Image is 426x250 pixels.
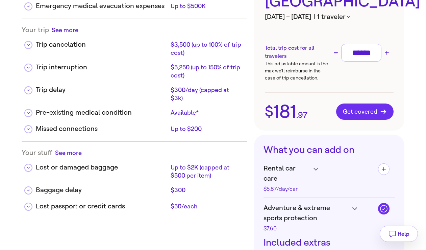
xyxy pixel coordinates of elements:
[36,1,168,11] div: Emergency medical evacuation expenses
[22,26,247,34] div: Your trip
[36,108,168,118] div: Pre-existing medical condition
[273,103,296,121] span: 181
[171,186,242,194] div: $300
[265,12,394,22] h3: [DATE] – [DATE]
[171,63,242,79] div: $5,250 (up to 150% of trip cost)
[36,62,168,72] div: Trip interruption
[378,163,390,175] button: Add
[22,34,247,57] div: Trip cancelation$3,500 (up to 100% of trip cost)
[171,125,242,133] div: Up to $200
[344,47,378,59] input: Trip cost
[36,40,168,50] div: Trip cancelation
[22,118,247,135] div: Missed connectionsUp to $200
[298,111,307,119] span: 97
[22,149,247,157] div: Your stuff
[264,144,395,156] h3: What you can add on
[171,202,242,210] div: $50/each
[36,201,168,211] div: Lost passport or credit cards
[22,157,247,180] div: Lost or damaged baggageUp to $2K (capped at $500 per item)
[36,85,168,95] div: Trip delay
[264,203,349,223] span: Adventure & extreme sports protection
[171,41,242,57] div: $3,500 (up to 100% of trip cost)
[36,162,168,173] div: Lost or damaged baggage
[171,109,242,117] div: Available*
[265,44,329,60] h3: Total trip cost for all travelers
[265,105,273,119] span: $
[296,111,298,119] span: .
[22,57,247,79] div: Trip interruption$5,250 (up to 150% of trip cost)
[277,186,298,192] span: /day/car
[264,237,395,248] h3: Included extras
[171,2,242,10] div: Up to $500K
[52,26,78,34] button: See more
[36,124,168,134] div: Missed connections
[264,163,373,192] h4: Rental car care$5.87/day/car
[22,180,247,196] div: Baggage delay$300
[36,185,168,195] div: Baggage delay
[264,226,349,231] div: $7.60
[22,102,247,118] div: Pre-existing medical conditionAvailable*
[378,203,390,214] button: Remove
[264,186,310,192] div: $5.87
[22,79,247,102] div: Trip delay$300/day (capped at $3k)
[55,149,82,157] button: See more
[171,86,242,102] div: $300/day (capped at $3k)
[264,163,310,184] span: Rental car care
[264,203,373,231] h4: Adventure & extreme sports protection$7.60
[332,49,340,57] button: Decrease trip cost
[171,163,242,180] div: Up to $2K (capped at $500 per item)
[265,60,329,82] p: This adjustable amount is the max we’ll reimburse in the case of trip cancellation.
[380,226,418,242] button: Help
[314,12,350,22] button: | 1 traveler
[22,196,247,212] div: Lost passport or credit cards$50/each
[398,231,409,237] span: Help
[343,108,387,115] span: Get covered
[336,104,394,120] button: Get covered
[383,49,391,57] button: Increase trip cost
